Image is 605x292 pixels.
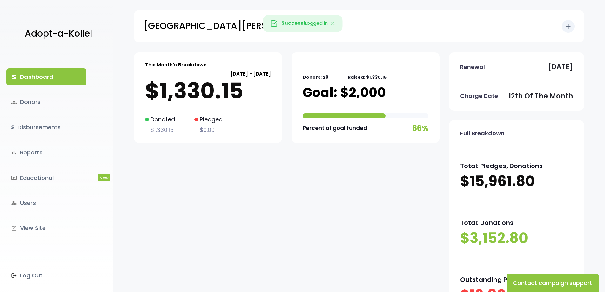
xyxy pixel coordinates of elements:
a: groupsDonors [6,93,86,111]
a: bar_chartReports [6,144,86,161]
i: add [564,23,572,30]
i: manage_accounts [11,200,17,206]
button: Close [324,15,342,32]
p: Total: Donations [460,217,573,228]
div: Logged in [263,15,342,32]
p: This Month's Breakdown [145,60,207,69]
p: $15,961.80 [460,172,573,191]
p: Total: Pledges, Donations [460,160,573,172]
i: ondemand_video [11,175,17,181]
p: $0.00 [194,125,223,135]
a: manage_accountsUsers [6,194,86,212]
button: Contact campaign support [507,274,599,292]
p: 66% [412,121,428,135]
a: Adopt-a-Kollel [22,18,92,49]
p: Raised: $1,330.15 [348,73,387,81]
span: groups [11,99,17,105]
p: Charge Date [460,91,498,101]
p: Goal: $2,000 [303,85,386,100]
p: Percent of goal funded [303,123,367,133]
p: [DATE] - [DATE] [145,70,271,78]
button: add [562,20,575,33]
p: Adopt-a-Kollel [25,26,92,42]
p: $3,152.80 [460,228,573,248]
p: [DATE] [548,61,573,73]
p: Pledged [194,114,223,125]
a: dashboardDashboard [6,68,86,85]
p: 12th of the month [508,90,573,103]
i: $ [11,123,14,132]
i: bar_chart [11,150,17,155]
a: launchView Site [6,220,86,237]
p: Donated [145,114,175,125]
i: launch [11,226,17,231]
p: Renewal [460,62,485,72]
a: ondemand_videoEducationalNew [6,169,86,187]
p: Outstanding Pledges [460,274,573,285]
p: [GEOGRAPHIC_DATA][PERSON_NAME] [144,18,317,34]
p: $1,330.15 [145,125,175,135]
a: $Disbursements [6,119,86,136]
p: Donors: 28 [303,73,328,81]
p: $1,330.15 [145,78,271,104]
p: Full Breakdown [460,128,505,139]
strong: Success! [281,20,305,26]
a: Log Out [6,267,86,284]
span: New [98,174,110,181]
i: dashboard [11,74,17,80]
